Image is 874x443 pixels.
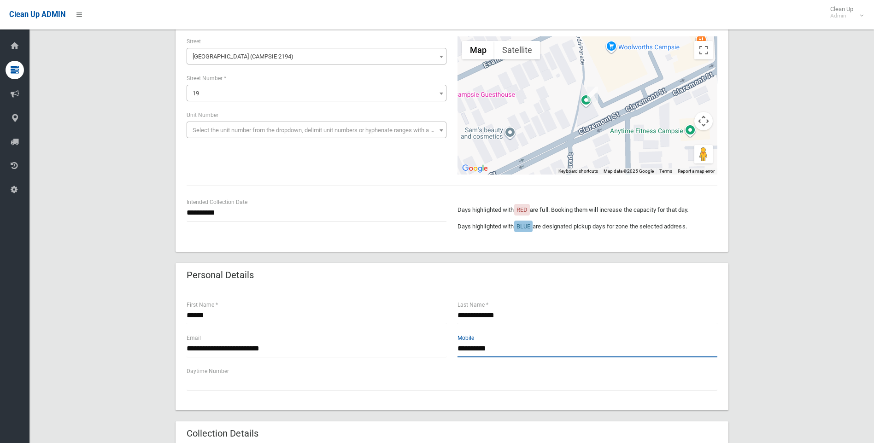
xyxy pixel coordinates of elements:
a: Terms (opens in new tab) [659,169,672,174]
button: Show satellite imagery [494,41,540,59]
a: Report a map error [678,169,715,174]
img: Google [460,163,490,175]
span: Clean Up [826,6,862,19]
span: Claremont Street (CAMPSIE 2194) [187,48,446,64]
span: 19 [189,87,444,100]
p: Days highlighted with are full. Booking them will increase the capacity for that day. [458,204,717,216]
span: RED [516,206,528,213]
button: Show street map [462,41,494,59]
header: Personal Details [176,266,265,284]
p: Days highlighted with are designated pickup days for zone the selected address. [458,221,717,232]
span: 19 [187,85,446,101]
span: 19 [193,90,199,97]
a: Open this area in Google Maps (opens a new window) [460,163,490,175]
button: Drag Pegman onto the map to open Street View [694,145,713,163]
div: 19 Claremont Street, CAMPSIE NSW 2194 [587,87,598,102]
span: Select the unit number from the dropdown, delimit unit numbers or hyphenate ranges with a comma [193,127,450,134]
header: Collection Details [176,425,270,443]
button: Keyboard shortcuts [558,168,598,175]
span: Clean Up ADMIN [9,10,65,19]
small: Admin [830,12,853,19]
span: Claremont Street (CAMPSIE 2194) [189,50,444,63]
button: Toggle fullscreen view [694,41,713,59]
span: BLUE [516,223,530,230]
span: Map data ©2025 Google [604,169,654,174]
button: Map camera controls [694,112,713,130]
